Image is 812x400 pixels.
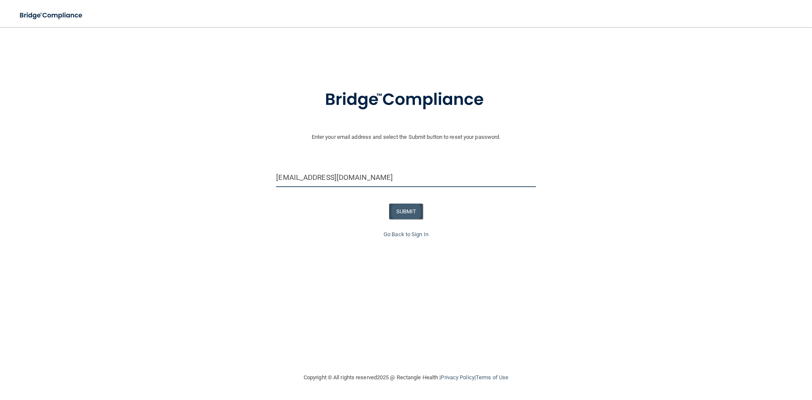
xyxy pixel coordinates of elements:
[666,340,802,374] iframe: Drift Widget Chat Controller
[476,374,508,381] a: Terms of Use
[389,204,423,219] button: SUBMIT
[13,7,91,24] img: bridge_compliance_login_screen.278c3ca4.svg
[276,168,535,187] input: Email
[441,374,474,381] a: Privacy Policy
[252,364,560,391] div: Copyright © All rights reserved 2025 @ Rectangle Health | |
[307,78,505,122] img: bridge_compliance_login_screen.278c3ca4.svg
[384,231,428,237] a: Go Back to Sign In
